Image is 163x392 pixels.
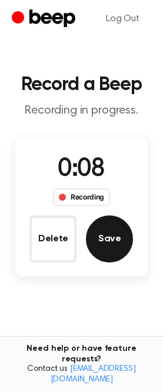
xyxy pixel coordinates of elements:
a: Beep [12,8,78,31]
a: [EMAIL_ADDRESS][DOMAIN_NAME] [51,365,136,384]
span: Contact us [7,364,156,385]
p: Recording in progress. [9,104,154,118]
span: 0:08 [58,157,105,182]
h1: Record a Beep [9,75,154,94]
div: Recording [53,188,110,206]
button: Save Audio Record [86,215,133,263]
button: Delete Audio Record [29,215,76,263]
a: Log Out [94,5,151,33]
